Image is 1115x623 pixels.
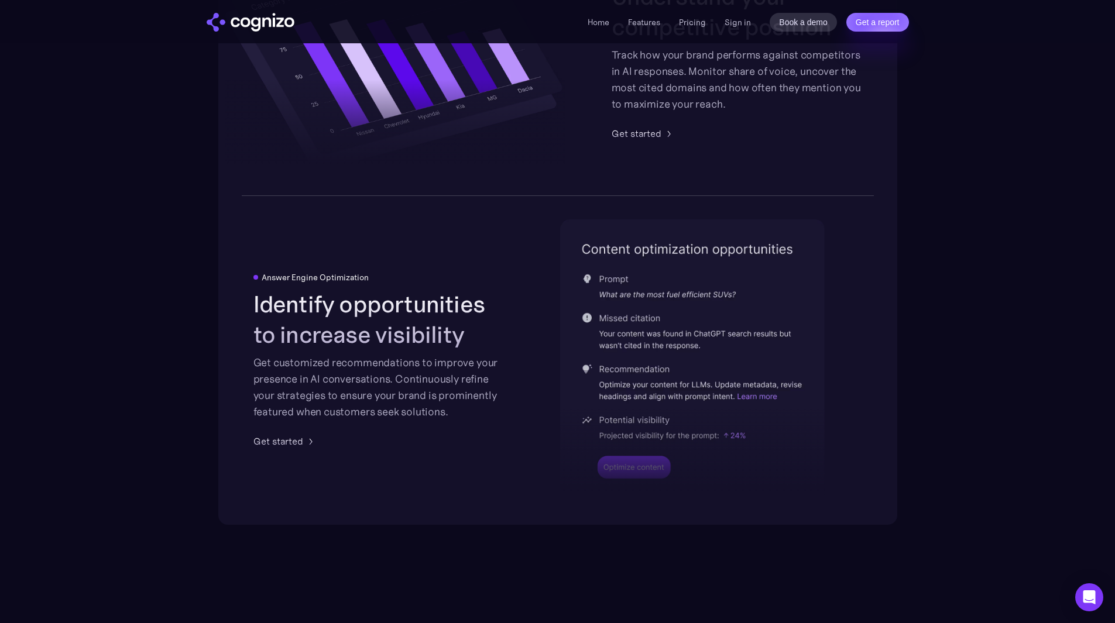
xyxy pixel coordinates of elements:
[628,17,660,27] a: Features
[725,15,751,29] a: Sign in
[1075,583,1103,611] div: Open Intercom Messenger
[207,13,294,32] a: home
[612,47,862,112] div: Track how your brand performs against competitors in AI responses. Monitor share of voice, uncove...
[253,434,317,448] a: Get started
[207,13,294,32] img: cognizo logo
[560,219,825,501] img: content optimization for LLMs
[253,289,504,350] h2: Identify opportunities to increase visibility
[612,126,661,140] div: Get started
[679,17,706,27] a: Pricing
[262,273,369,282] div: Answer Engine Optimization
[253,354,504,420] div: Get customized recommendations to improve your presence in AI conversations. Continuously refine ...
[612,126,675,140] a: Get started
[770,13,837,32] a: Book a demo
[846,13,909,32] a: Get a report
[588,17,609,27] a: Home
[253,434,303,448] div: Get started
